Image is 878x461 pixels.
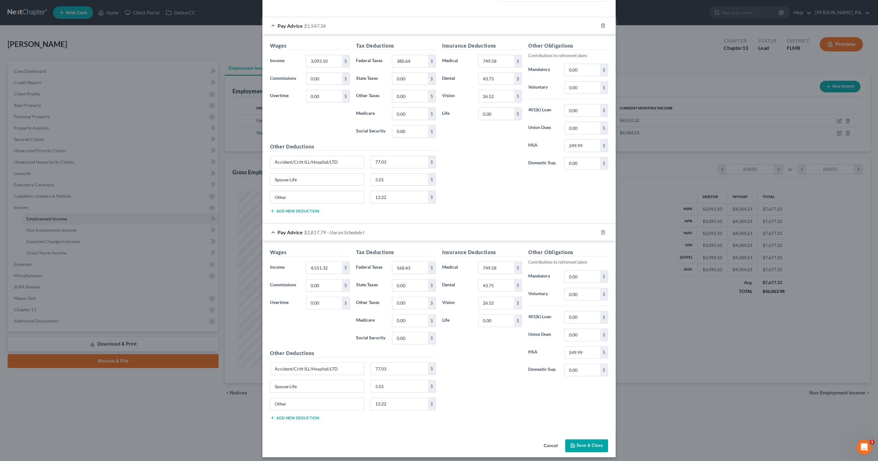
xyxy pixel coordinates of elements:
[428,363,436,375] div: $
[353,261,389,274] label: Federal Taxes
[600,104,608,116] div: $
[528,42,608,50] h5: Other Obligations
[478,315,514,327] input: 0.00
[514,55,522,67] div: $
[353,90,389,102] label: Other Taxes
[478,55,514,67] input: 0.00
[392,73,428,85] input: 0.00
[270,363,364,375] input: Specify...
[439,73,475,85] label: Dental
[428,174,436,186] div: $
[353,125,389,138] label: Social Security
[600,140,608,152] div: $
[270,398,364,410] input: Specify...
[353,332,389,345] label: Social Security
[525,139,561,152] label: HSA
[869,440,875,445] span: 1
[353,314,389,327] label: Medicare
[371,363,428,375] input: 0.00
[392,315,428,327] input: 0.00
[565,104,600,116] input: 0.00
[525,329,561,341] label: Union Dues
[428,380,436,392] div: $
[270,156,364,168] input: Specify...
[428,398,436,410] div: $
[270,174,364,186] input: Specify...
[267,279,303,292] label: Commissions
[428,332,436,344] div: $
[428,262,436,274] div: $
[270,415,319,420] button: Add new deduction
[525,346,561,359] label: HSA
[371,398,428,410] input: 0.00
[514,297,522,309] div: $
[600,271,608,283] div: $
[392,279,428,291] input: 0.00
[539,440,563,452] button: Cancel
[342,73,349,85] div: $
[392,55,428,67] input: 0.00
[428,191,436,203] div: $
[600,329,608,341] div: $
[528,248,608,256] h5: Other Obligations
[306,279,342,291] input: 0.00
[353,108,389,120] label: Medicare
[270,191,364,203] input: Specify...
[600,288,608,300] div: $
[565,364,600,376] input: 0.00
[371,156,428,168] input: 0.00
[267,73,303,85] label: Commissions
[392,125,428,137] input: 0.00
[565,311,600,323] input: 0.00
[270,42,350,50] h5: Wages
[478,279,514,291] input: 0.00
[392,108,428,120] input: 0.00
[342,262,349,274] div: $
[439,90,475,102] label: Vision
[392,332,428,344] input: 0.00
[600,64,608,76] div: $
[600,122,608,134] div: $
[306,73,342,85] input: 0.00
[565,288,600,300] input: 0.00
[342,279,349,291] div: $
[392,262,428,274] input: 0.00
[428,156,436,168] div: $
[439,55,475,67] label: Medical
[525,64,561,76] label: Mandatory
[428,315,436,327] div: $
[353,55,389,67] label: Federal Taxes
[306,262,342,274] input: 0.00
[565,329,600,341] input: 0.00
[428,279,436,291] div: $
[478,108,514,120] input: 0.00
[353,279,389,292] label: State Taxes
[525,104,561,117] label: 401(k) Loan
[525,311,561,324] label: 401(k) Loan
[857,440,872,455] iframe: Intercom live chat
[270,143,436,151] h5: Other Deductions
[478,90,514,102] input: 0.00
[428,297,436,309] div: $
[428,90,436,102] div: $
[600,157,608,169] div: $
[428,125,436,137] div: $
[439,297,475,309] label: Vision
[371,174,428,186] input: 0.00
[278,229,303,235] span: Pay Advice
[514,315,522,327] div: $
[528,259,608,265] p: Contributions to retirement plans
[342,55,349,67] div: $
[306,297,342,309] input: 0.00
[525,157,561,170] label: Domestic Sup.
[356,42,436,50] h5: Tax Deductions
[439,108,475,120] label: Life
[439,279,475,292] label: Dental
[565,157,600,169] input: 0.00
[267,90,303,102] label: Overtime
[514,90,522,102] div: $
[565,64,600,76] input: 0.00
[270,264,284,270] span: Income
[356,248,436,256] h5: Tax Deductions
[342,297,349,309] div: $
